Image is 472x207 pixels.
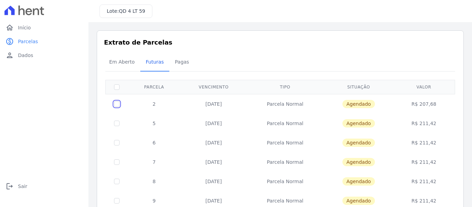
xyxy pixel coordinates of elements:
h3: Extrato de Parcelas [104,38,456,47]
a: personDados [3,48,86,62]
span: Agendado [342,100,375,108]
span: Parcelas [18,38,38,45]
span: Sair [18,183,27,190]
a: logoutSair [3,179,86,193]
span: Pagas [171,55,193,69]
span: Início [18,24,31,31]
span: Agendado [342,177,375,186]
td: [DATE] [180,152,247,172]
td: Parcela Normal [247,172,323,191]
i: person [6,51,14,59]
td: Parcela Normal [247,133,323,152]
td: Parcela Normal [247,94,323,114]
span: Agendado [342,197,375,205]
th: Valor [394,80,454,94]
span: QD 4 LT 59 [119,8,145,14]
td: [DATE] [180,172,247,191]
td: Parcela Normal [247,152,323,172]
span: Agendado [342,158,375,166]
td: 6 [128,133,180,152]
td: R$ 211,42 [394,114,454,133]
i: logout [6,182,14,190]
td: 2 [128,94,180,114]
th: Parcela [128,80,180,94]
span: Em Aberto [105,55,139,69]
span: Dados [18,52,33,59]
td: [DATE] [180,114,247,133]
span: Agendado [342,119,375,128]
th: Tipo [247,80,323,94]
td: R$ 211,42 [394,133,454,152]
h3: Lote: [107,8,145,15]
span: Futuras [142,55,168,69]
a: Em Aberto [104,54,140,72]
td: R$ 211,42 [394,172,454,191]
i: paid [6,37,14,46]
a: Pagas [169,54,195,72]
td: 7 [128,152,180,172]
td: R$ 207,68 [394,94,454,114]
td: R$ 211,42 [394,152,454,172]
a: homeInício [3,21,86,35]
td: 8 [128,172,180,191]
td: 5 [128,114,180,133]
th: Situação [323,80,394,94]
th: Vencimento [180,80,247,94]
i: home [6,23,14,32]
span: Agendado [342,139,375,147]
a: Futuras [140,54,169,72]
td: [DATE] [180,133,247,152]
td: Parcela Normal [247,114,323,133]
td: [DATE] [180,94,247,114]
a: paidParcelas [3,35,86,48]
